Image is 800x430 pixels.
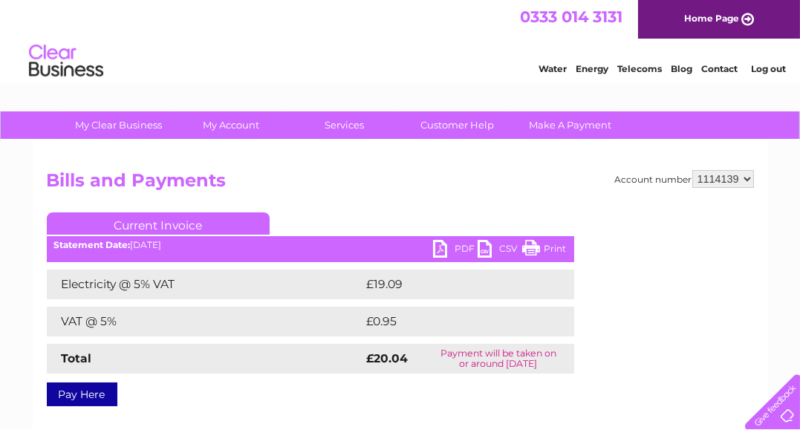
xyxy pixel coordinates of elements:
a: Contact [701,63,738,74]
a: Make A Payment [509,111,631,139]
img: logo.png [28,39,104,84]
a: Energy [576,63,608,74]
div: [DATE] [47,240,574,250]
strong: Total [62,351,92,365]
div: Account number [615,170,754,188]
td: £19.09 [363,270,544,299]
a: Current Invoice [47,212,270,235]
a: CSV [478,240,522,261]
a: My Clear Business [57,111,180,139]
a: Blog [671,63,692,74]
div: Clear Business is a trading name of Verastar Limited (registered in [GEOGRAPHIC_DATA] No. 3667643... [50,8,752,72]
a: Water [539,63,567,74]
b: Statement Date: [54,239,131,250]
a: My Account [170,111,293,139]
a: Print [522,240,567,261]
a: Pay Here [47,382,117,406]
td: VAT @ 5% [47,307,363,336]
a: Log out [751,63,786,74]
a: Customer Help [396,111,518,139]
a: Services [283,111,406,139]
h2: Bills and Payments [47,170,754,198]
a: 0333 014 3131 [520,7,622,26]
td: £0.95 [363,307,539,336]
td: Electricity @ 5% VAT [47,270,363,299]
a: Telecoms [617,63,662,74]
strong: £20.04 [367,351,409,365]
td: Payment will be taken on or around [DATE] [423,344,573,374]
a: PDF [433,240,478,261]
